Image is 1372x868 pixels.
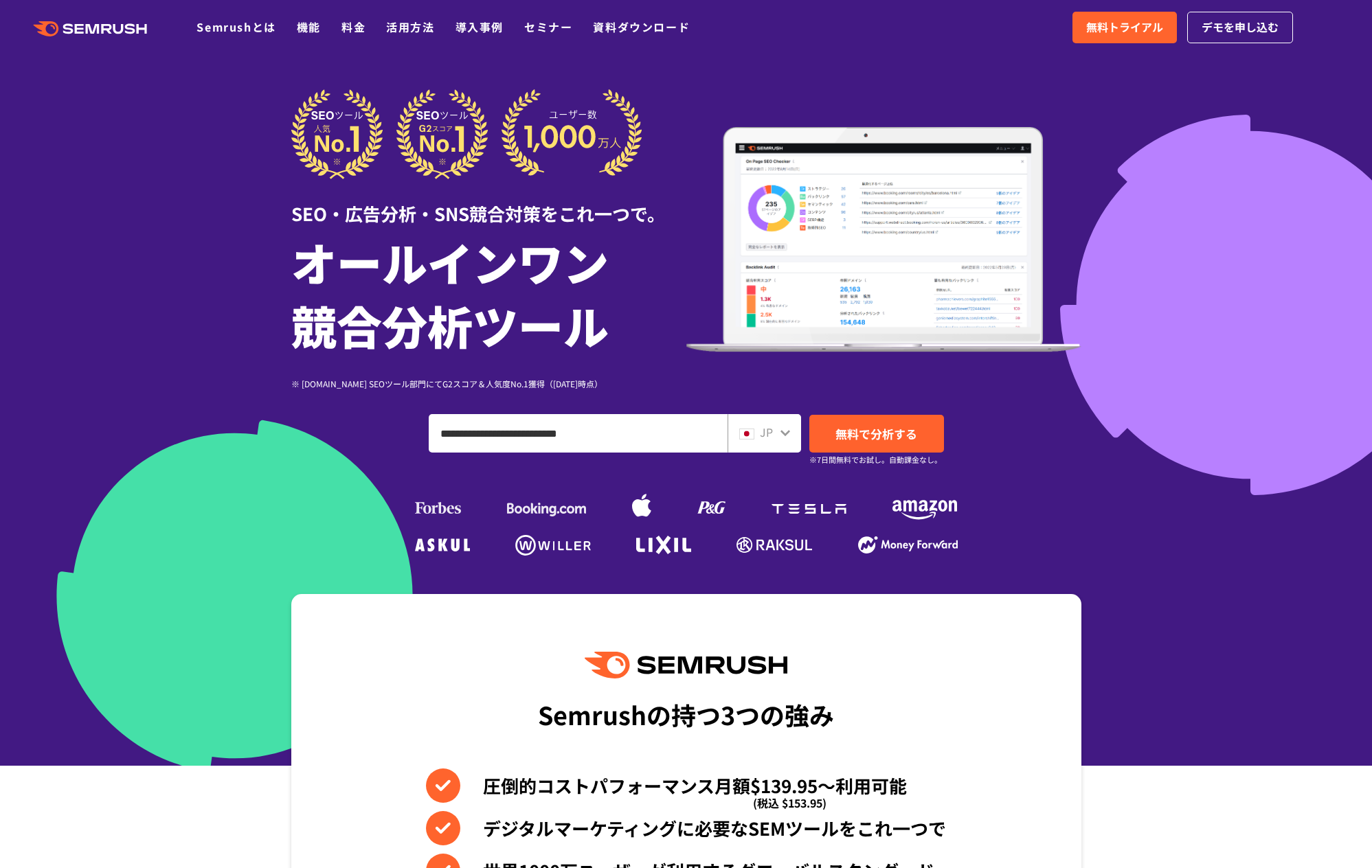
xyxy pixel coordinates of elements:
span: 無料で分析する [835,425,917,442]
input: ドメイン、キーワードまたはURLを入力してください [429,415,727,452]
a: 資料ダウンロード [593,19,690,35]
small: ※7日間無料でお試し。自動課金なし。 [809,453,942,466]
img: Semrush [585,652,787,678]
a: 導入事例 [456,19,504,35]
a: 料金 [341,19,366,35]
a: 活用方法 [386,19,434,35]
span: (税込 $153.95) [753,786,826,820]
a: デモを申し込む [1187,12,1293,43]
a: 機能 [297,19,321,35]
a: Semrushとは [196,19,275,35]
div: ※ [DOMAIN_NAME] SEOツール部門にてG2スコア＆人気度No.1獲得（[DATE]時点） [291,377,686,390]
li: 圧倒的コストパフォーマンス月額$139.95〜利用可能 [426,768,946,803]
div: SEO・広告分析・SNS競合対策をこれ一つで。 [291,179,686,227]
span: JP [760,424,773,440]
div: Semrushの持つ3つの強み [538,689,834,740]
a: 無料トライアル [1072,12,1177,43]
span: デモを申し込む [1202,19,1279,36]
span: 無料トライアル [1086,19,1163,36]
h1: オールインワン 競合分析ツール [291,230,686,356]
li: デジタルマーケティングに必要なSEMツールをこれ一つで [426,811,946,845]
a: セミナー [524,19,572,35]
a: 無料で分析する [809,415,944,453]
